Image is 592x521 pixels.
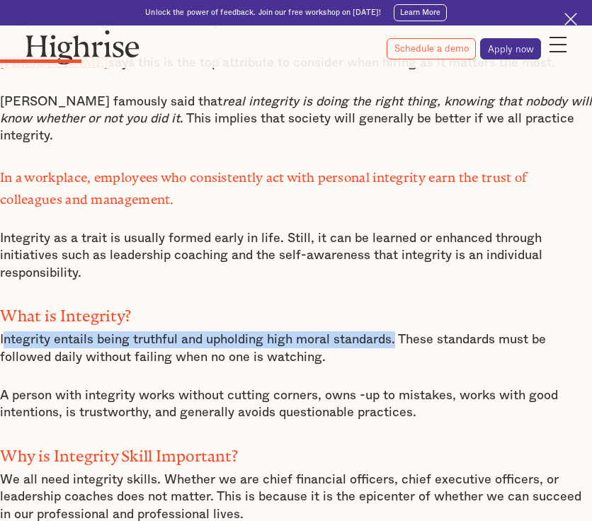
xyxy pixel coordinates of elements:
[394,4,447,21] a: Learn More
[387,38,476,59] a: Schedule a demo
[145,8,381,18] div: Unlock the power of feedback. Join our free workshop on [DATE]!
[25,30,140,64] img: Highrise logo
[564,13,577,25] img: Cross icon
[480,38,541,59] a: Apply now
